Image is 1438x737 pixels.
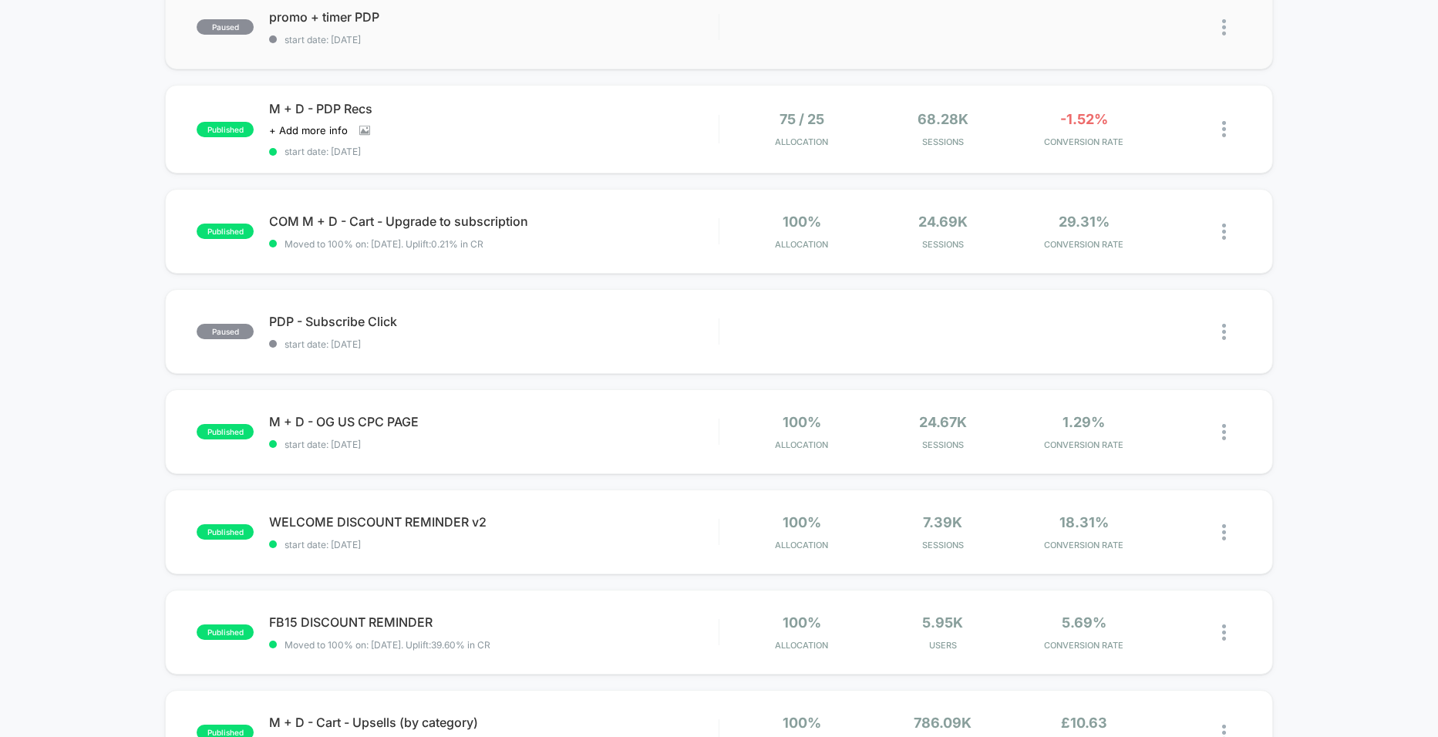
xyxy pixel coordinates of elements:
[775,439,828,450] span: Allocation
[269,124,348,136] span: + Add more info
[1059,514,1109,530] span: 18.31%
[1061,715,1107,731] span: £10.63
[269,514,718,530] span: WELCOME DISCOUNT REMINDER v2
[1062,614,1106,631] span: 5.69%
[783,214,821,230] span: 100%
[876,640,1009,651] span: Users
[1222,424,1226,440] img: close
[876,136,1009,147] span: Sessions
[269,9,718,25] span: promo + timer PDP
[914,715,972,731] span: 786.09k
[1060,111,1108,127] span: -1.52%
[197,424,254,439] span: published
[1222,524,1226,540] img: close
[1222,121,1226,137] img: close
[269,314,718,329] span: PDP - Subscribe Click
[876,439,1009,450] span: Sessions
[1017,239,1150,250] span: CONVERSION RATE
[775,239,828,250] span: Allocation
[923,514,962,530] span: 7.39k
[1222,224,1226,240] img: close
[285,639,490,651] span: Moved to 100% on: [DATE] . Uplift: 39.60% in CR
[269,146,718,157] span: start date: [DATE]
[197,524,254,540] span: published
[1222,624,1226,641] img: close
[269,414,718,429] span: M + D - OG US CPC PAGE
[197,19,254,35] span: paused
[1063,414,1105,430] span: 1.29%
[269,214,718,229] span: COM M + D - Cart - Upgrade to subscription
[197,324,254,339] span: paused
[1222,324,1226,340] img: close
[919,414,967,430] span: 24.67k
[783,715,821,731] span: 100%
[197,224,254,239] span: published
[197,624,254,640] span: published
[1017,136,1150,147] span: CONVERSION RATE
[775,540,828,550] span: Allocation
[1017,640,1150,651] span: CONVERSION RATE
[780,111,824,127] span: 75 / 25
[783,414,821,430] span: 100%
[269,338,718,350] span: start date: [DATE]
[783,514,821,530] span: 100%
[922,614,963,631] span: 5.95k
[269,715,718,730] span: M + D - Cart - Upsells (by category)
[1059,214,1110,230] span: 29.31%
[269,34,718,45] span: start date: [DATE]
[269,614,718,630] span: FB15 DISCOUNT REMINDER
[775,640,828,651] span: Allocation
[197,122,254,137] span: published
[1017,540,1150,550] span: CONVERSION RATE
[269,101,718,116] span: M + D - PDP Recs
[918,214,968,230] span: 24.69k
[918,111,968,127] span: 68.28k
[1017,439,1150,450] span: CONVERSION RATE
[1222,19,1226,35] img: close
[269,539,718,550] span: start date: [DATE]
[775,136,828,147] span: Allocation
[876,239,1009,250] span: Sessions
[876,540,1009,550] span: Sessions
[285,238,483,250] span: Moved to 100% on: [DATE] . Uplift: 0.21% in CR
[783,614,821,631] span: 100%
[269,439,718,450] span: start date: [DATE]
